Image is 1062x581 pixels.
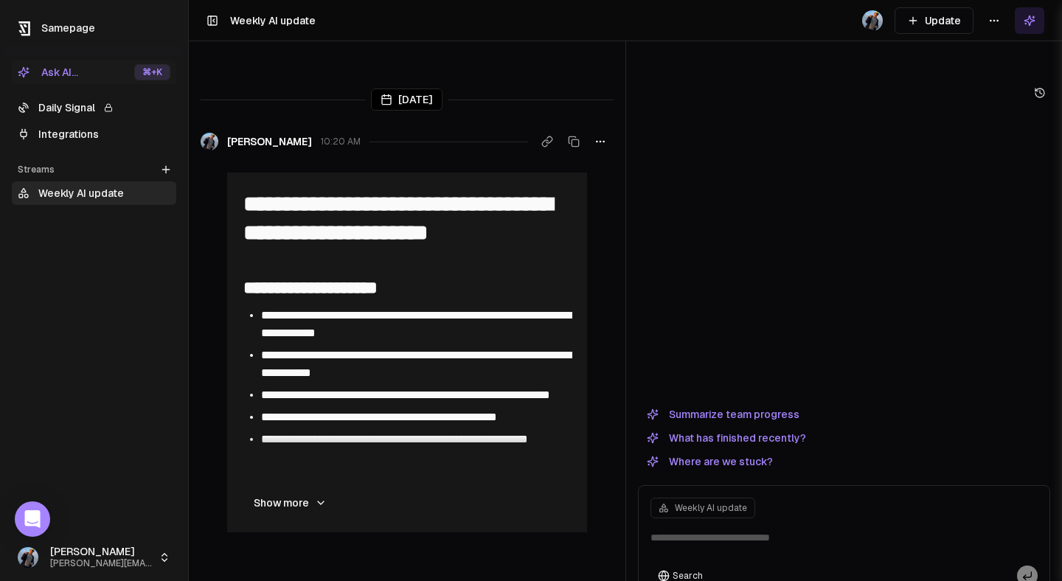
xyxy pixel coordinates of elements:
[638,453,782,470] button: Where are we stuck?
[18,547,38,568] img: _image
[41,22,95,34] span: Samepage
[18,65,78,80] div: Ask AI...
[638,406,808,423] button: Summarize team progress
[12,122,176,146] a: Integrations
[50,546,153,559] span: [PERSON_NAME]
[15,501,50,537] div: Open Intercom Messenger
[134,64,170,80] div: ⌘ +K
[321,136,361,147] span: 10:20 AM
[12,181,176,205] a: Weekly AI update
[12,158,176,181] div: Streams
[895,7,974,34] button: Update
[371,88,442,111] div: [DATE]
[201,133,218,150] img: _image
[12,60,176,84] button: Ask AI...⌘+K
[862,10,883,31] img: _image
[242,488,339,518] button: Show more
[675,502,747,514] span: Weekly AI update
[50,558,153,569] span: [PERSON_NAME][EMAIL_ADDRESS][PERSON_NAME][DOMAIN_NAME]
[12,540,176,575] button: [PERSON_NAME][PERSON_NAME][EMAIL_ADDRESS][PERSON_NAME][DOMAIN_NAME]
[12,96,176,119] a: Daily Signal
[227,134,312,149] span: [PERSON_NAME]
[638,429,815,447] button: What has finished recently?
[230,15,316,27] span: Weekly AI update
